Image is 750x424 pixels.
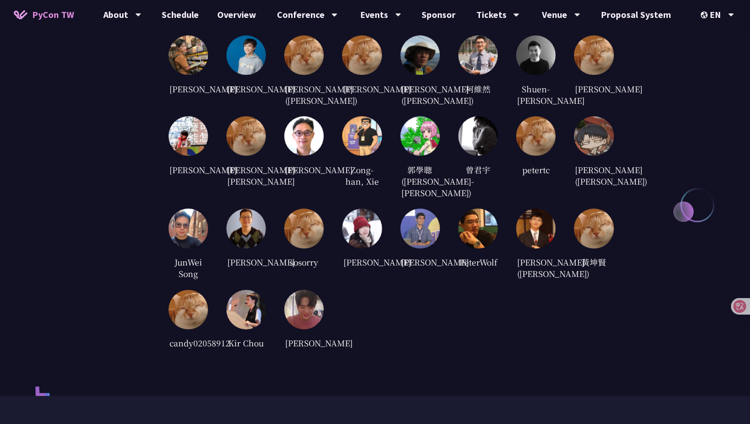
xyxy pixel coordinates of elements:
[342,35,382,75] img: default.0dba411.jpg
[284,209,324,248] img: default.0dba411.jpg
[14,10,28,19] img: Home icon of PyCon TW 2025
[342,82,382,96] div: [PERSON_NAME]
[226,116,266,156] img: default.0dba411.jpg
[458,209,498,248] img: fc8a005fc59e37cdaca7cf5c044539c8.jpg
[458,163,498,176] div: 曾君宇
[400,255,440,269] div: [PERSON_NAME]
[342,255,382,269] div: [PERSON_NAME]
[169,116,208,156] img: 0ef73766d8c3fcb0619c82119e72b9bb.jpg
[284,82,324,107] div: [PERSON_NAME] ([PERSON_NAME])
[284,35,324,75] img: default.0dba411.jpg
[574,209,614,248] img: default.0dba411.jpg
[169,336,208,350] div: candy02058912
[169,35,208,75] img: 25c07452fc50a232619605b3e350791e.jpg
[284,255,324,269] div: sosorry
[701,11,710,18] img: Locale Icon
[516,35,556,75] img: 5b816cddee2d20b507d57779bce7e155.jpg
[342,209,382,248] img: 666459b874776088829a0fab84ecbfc6.jpg
[284,290,324,329] img: c22c2e10e811a593462dda8c54eb193e.jpg
[574,82,614,96] div: [PERSON_NAME]
[400,35,440,75] img: 33cae1ec12c9fa3a44a108271202f9f1.jpg
[400,116,440,156] img: 761e049ec1edd5d40c9073b5ed8731ef.jpg
[516,209,556,248] img: a9d086477deb5ee7d1da43ccc7d68f28.jpg
[284,163,324,176] div: [PERSON_NAME]
[226,209,266,248] img: 2fb25c4dbcc2424702df8acae420c189.jpg
[169,209,208,248] img: cc92e06fafd13445e6a1d6468371e89a.jpg
[342,116,382,156] img: 474439d49d7dff4bbb1577ca3eb831a2.jpg
[574,116,614,156] img: 16744c180418750eaf2695dae6de9abb.jpg
[516,82,556,107] div: Shuen-[PERSON_NAME]
[458,82,498,96] div: 柯維然
[284,336,324,350] div: [PERSON_NAME]
[226,163,266,188] div: [PERSON_NAME]-[PERSON_NAME]
[169,82,208,96] div: [PERSON_NAME]
[226,290,266,329] img: 1422dbae1f7d1b7c846d16e7791cd687.jpg
[226,336,266,350] div: Kir Chou
[516,255,556,281] div: [PERSON_NAME] ([PERSON_NAME])
[226,82,266,96] div: [PERSON_NAME]
[400,82,440,107] div: [PERSON_NAME] ([PERSON_NAME])
[458,255,498,269] div: PeterWolf
[169,255,208,281] div: JunWei Song
[226,35,266,75] img: eb8f9b31a5f40fbc9a4405809e126c3f.jpg
[400,163,440,199] div: 郭學聰 ([PERSON_NAME]-[PERSON_NAME])
[574,163,614,188] div: [PERSON_NAME] ([PERSON_NAME])
[5,3,83,26] a: PyCon TW
[284,116,324,156] img: d0223f4f332c07bbc4eacc3daa0b50af.jpg
[400,209,440,248] img: ca361b68c0e016b2f2016b0cb8f298d8.jpg
[458,35,498,75] img: 556a545ec8e13308227429fdb6de85d1.jpg
[516,163,556,176] div: petertc
[458,116,498,156] img: 82d23fd0d510ffd9e682b2efc95fb9e0.jpg
[516,116,556,156] img: default.0dba411.jpg
[574,255,614,269] div: 黃坤賢
[342,163,382,188] div: Zong-han, Xie
[574,35,614,75] img: default.0dba411.jpg
[169,290,208,329] img: default.0dba411.jpg
[32,8,74,22] span: PyCon TW
[226,255,266,269] div: [PERSON_NAME]
[169,163,208,176] div: [PERSON_NAME]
